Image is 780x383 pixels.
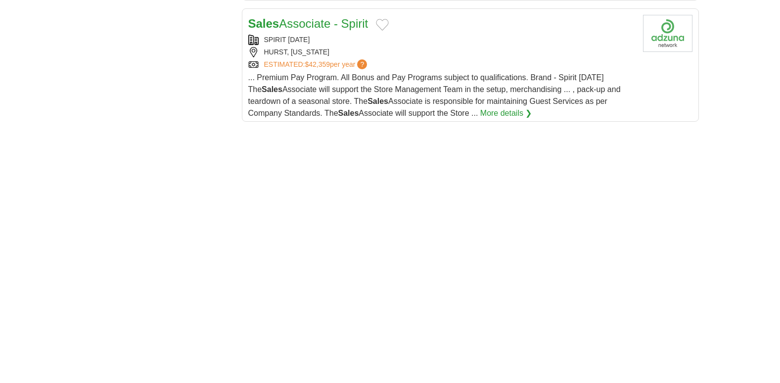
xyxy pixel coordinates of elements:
[248,73,621,117] span: ... Premium Pay Program. All Bonus and Pay Programs subject to qualifications. Brand - Spirit [DA...
[264,59,369,70] a: ESTIMATED:$42,359per year?
[367,97,388,105] strong: Sales
[248,35,635,45] div: SPIRIT [DATE]
[248,17,368,30] a: SalesAssociate - Spirit
[262,85,282,94] strong: Sales
[376,19,389,31] button: Add to favorite jobs
[357,59,367,69] span: ?
[248,47,635,57] div: HURST, [US_STATE]
[305,60,330,68] span: $42,359
[338,109,359,117] strong: Sales
[643,15,692,52] img: Company logo
[248,17,279,30] strong: Sales
[480,107,532,119] a: More details ❯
